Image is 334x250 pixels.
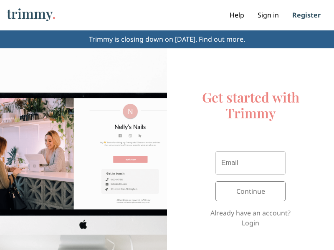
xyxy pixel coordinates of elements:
[7,3,56,23] a: trimmy.
[292,10,321,20] a: Register
[199,35,245,44] a: Find out more.
[200,89,301,121] h2: Get started with Trimmy
[52,4,56,22] span: .
[230,10,244,20] a: Help
[200,201,301,232] button: Already have an account? Login
[258,10,279,20] a: Sign in
[215,181,286,201] button: Continue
